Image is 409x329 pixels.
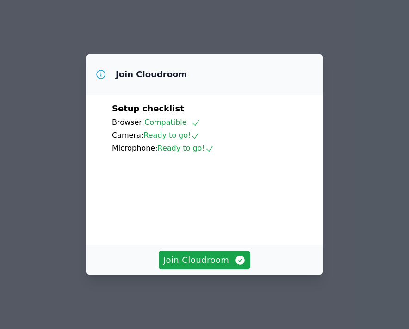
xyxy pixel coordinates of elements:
[159,251,251,269] button: Join Cloudroom
[112,131,143,140] span: Camera:
[163,254,246,267] span: Join Cloudroom
[116,69,187,80] h3: Join Cloudroom
[112,104,184,113] span: Setup checklist
[144,118,200,127] span: Compatible
[158,144,214,152] span: Ready to go!
[112,118,144,127] span: Browser:
[112,144,158,152] span: Microphone:
[143,131,200,140] span: Ready to go!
